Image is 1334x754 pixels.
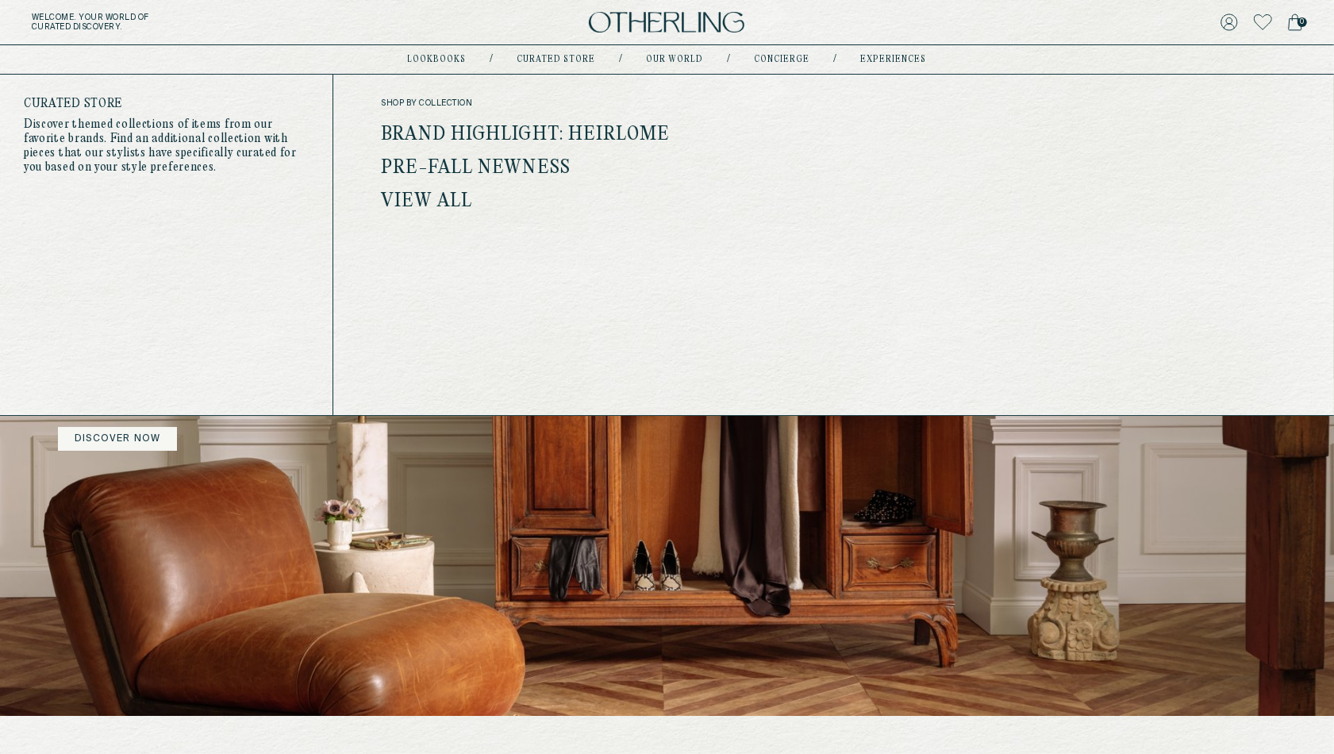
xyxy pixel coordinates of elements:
[834,53,837,66] div: /
[24,98,309,110] h4: Curated store
[755,56,810,63] a: concierge
[1288,11,1302,33] a: 0
[24,117,309,175] p: Discover themed collections of items from our favorite brands. Find an additional collection with...
[1297,17,1307,27] span: 0
[589,12,744,33] img: logo
[381,191,472,212] a: View all
[32,13,413,32] h5: Welcome . Your world of curated discovery.
[408,56,467,63] a: lookbooks
[620,53,623,66] div: /
[861,56,927,63] a: experiences
[728,53,731,66] div: /
[381,98,690,108] span: shop by collection
[381,125,670,145] a: Brand Highlight: Heirlome
[517,56,596,63] a: Curated store
[58,427,177,451] a: DISCOVER NOW
[381,158,571,179] a: Pre-Fall Newness
[647,56,704,63] a: Our world
[490,53,494,66] div: /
